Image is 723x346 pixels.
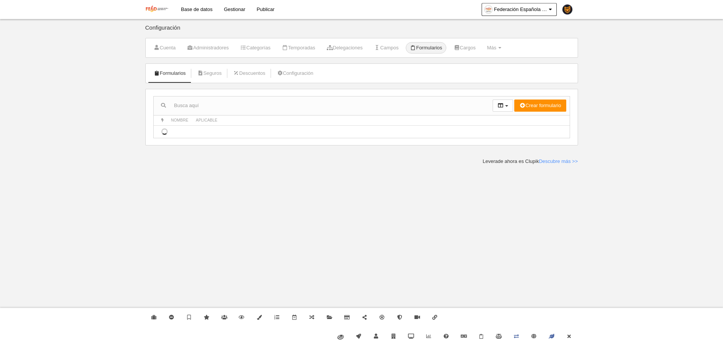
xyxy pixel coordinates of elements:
[323,42,367,54] a: Delegaciones
[514,100,566,112] button: Crear formulario
[183,42,233,54] a: Administradores
[482,3,557,16] a: Federación Española [PERSON_NAME] Deportivo
[196,118,217,122] span: Aplicable
[449,42,480,54] a: Cargos
[145,5,169,14] img: Federación Española de Baile Deportivo
[150,68,190,79] a: Formularios
[337,335,344,340] img: fiware.svg
[273,68,317,79] a: Configuración
[483,158,578,165] div: Leverade ahora es Clupik
[487,45,496,51] span: Más
[370,42,403,54] a: Campos
[236,42,275,54] a: Categorías
[229,68,269,79] a: Descuentos
[145,25,578,38] div: Configuración
[193,68,226,79] a: Seguros
[483,42,506,54] a: Más
[150,42,180,54] a: Cuenta
[154,100,493,111] input: Busca aquí
[406,42,446,54] a: Formularios
[494,6,547,13] span: Federación Española [PERSON_NAME] Deportivo
[278,42,320,54] a: Temporadas
[562,5,572,14] img: PaK018JKw3ps.30x30.jpg
[539,158,578,164] a: Descubre más >>
[171,118,189,122] span: Nombre
[485,6,492,13] img: OatNQHFxSctg.30x30.jpg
